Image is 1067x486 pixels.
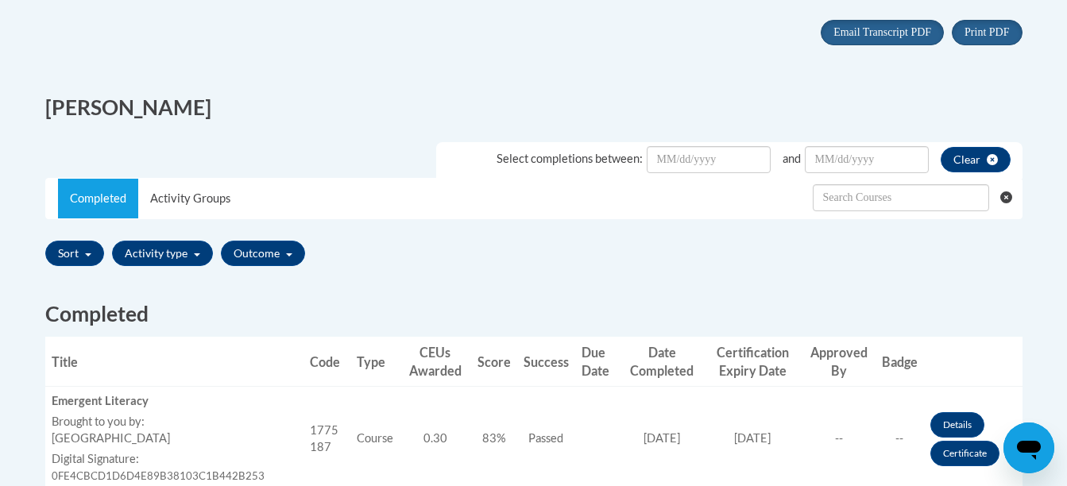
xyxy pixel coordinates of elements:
button: Email Transcript PDF [821,20,944,45]
a: Completed [58,179,138,218]
span: Select completions between: [497,152,643,165]
button: Sort [45,241,104,266]
th: Code [303,337,350,387]
th: Approved By [802,337,876,387]
th: Due Date [575,337,621,387]
input: Search Withdrawn Transcripts [813,184,989,211]
div: 0.30 [406,430,465,447]
th: Title [45,337,303,387]
span: 83% [482,431,506,445]
th: Date Completed [620,337,703,387]
th: Score [471,337,517,387]
th: Badge [876,337,924,387]
th: Actions [924,337,1023,387]
span: [DATE] [644,431,680,445]
input: Date Input [805,146,929,173]
input: Date Input [647,146,771,173]
h2: [PERSON_NAME] [45,93,522,122]
label: Brought to you by: [52,414,297,430]
iframe: Button to launch messaging window [1003,422,1054,473]
a: Activity Groups [138,179,242,218]
span: Email Transcript PDF [833,26,931,38]
a: Certificate [930,441,999,466]
button: clear [941,147,1011,172]
button: Clear searching [1000,179,1022,217]
span: 0FE4CBCD1D6D4E89B38103C1B442B253 [52,469,265,482]
div: Emergent Literacy [52,393,297,410]
button: Outcome [221,241,305,266]
button: Print PDF [952,20,1022,45]
span: [GEOGRAPHIC_DATA] [52,431,170,445]
h2: Completed [45,299,1023,329]
th: CEUs Awarded [400,337,471,387]
th: Certification Expiry Date [703,337,802,387]
span: and [783,152,801,165]
th: Success [517,337,575,387]
span: [DATE] [734,431,771,445]
th: Type [350,337,400,387]
button: Activity type [112,241,213,266]
label: Digital Signature: [52,451,297,468]
span: Print PDF [965,26,1009,38]
a: Details button [930,412,984,438]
